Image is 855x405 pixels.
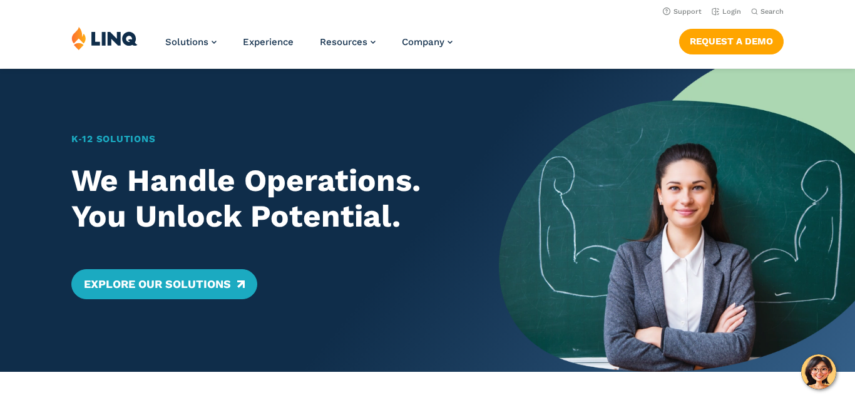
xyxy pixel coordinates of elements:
[402,36,444,48] span: Company
[679,29,784,54] a: Request a Demo
[320,36,367,48] span: Resources
[165,26,453,68] nav: Primary Navigation
[499,69,855,372] img: Home Banner
[402,36,453,48] a: Company
[320,36,376,48] a: Resources
[71,132,464,146] h1: K‑12 Solutions
[243,36,294,48] a: Experience
[679,26,784,54] nav: Button Navigation
[71,26,138,50] img: LINQ | K‑12 Software
[165,36,208,48] span: Solutions
[751,7,784,16] button: Open Search Bar
[71,269,257,299] a: Explore Our Solutions
[712,8,741,16] a: Login
[165,36,217,48] a: Solutions
[663,8,702,16] a: Support
[801,354,836,389] button: Hello, have a question? Let’s chat.
[760,8,784,16] span: Search
[71,163,464,233] h2: We Handle Operations. You Unlock Potential.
